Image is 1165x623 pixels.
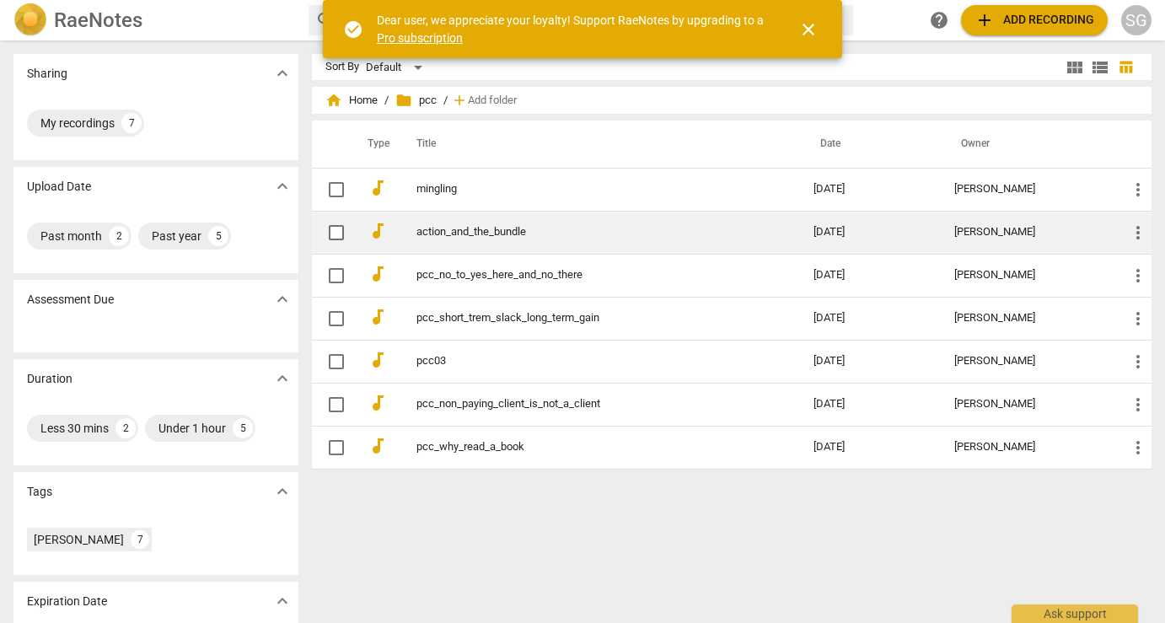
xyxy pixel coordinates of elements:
[1065,57,1085,78] span: view_module
[270,479,295,504] button: Show more
[40,420,109,437] div: Less 30 mins
[354,121,396,168] th: Type
[270,588,295,614] button: Show more
[343,19,363,40] span: check_circle
[1090,57,1110,78] span: view_list
[131,530,149,549] div: 7
[1128,223,1148,243] span: more_vert
[1128,395,1148,415] span: more_vert
[40,228,102,244] div: Past month
[451,92,468,109] span: add
[416,183,753,196] a: mingling
[395,92,437,109] span: pcc
[443,94,448,107] span: /
[270,174,295,199] button: Show more
[954,355,1101,368] div: [PERSON_NAME]
[800,297,941,340] td: [DATE]
[152,228,201,244] div: Past year
[974,10,1094,30] span: Add recording
[272,63,293,83] span: expand_more
[800,383,941,426] td: [DATE]
[272,289,293,309] span: expand_more
[377,12,768,46] div: Dear user, we appreciate your loyalty! Support RaeNotes by upgrading to a
[115,418,136,438] div: 2
[416,398,753,411] a: pcc_non_paying_client_is_not_a_client
[800,211,941,254] td: [DATE]
[1062,55,1087,80] button: Tile view
[325,61,359,73] div: Sort By
[40,115,115,132] div: My recordings
[924,5,954,35] a: Help
[1118,59,1134,75] span: table_chart
[954,398,1101,411] div: [PERSON_NAME]
[1113,55,1138,80] button: Table view
[974,10,995,30] span: add
[233,418,253,438] div: 5
[315,10,336,30] span: search
[366,54,428,81] div: Default
[368,307,388,327] span: audiotrack
[158,420,226,437] div: Under 1 hour
[1128,438,1148,458] span: more_vert
[54,8,142,32] h2: RaeNotes
[27,483,52,501] p: Tags
[954,226,1101,239] div: [PERSON_NAME]
[1128,180,1148,200] span: more_vert
[800,121,941,168] th: Date
[954,183,1101,196] div: [PERSON_NAME]
[27,370,72,388] p: Duration
[416,355,753,368] a: pcc03
[416,269,753,282] a: pcc_no_to_yes_here_and_no_there
[109,226,129,246] div: 2
[1012,604,1138,623] div: Ask support
[270,287,295,312] button: Show more
[1128,352,1148,372] span: more_vert
[800,168,941,211] td: [DATE]
[270,366,295,391] button: Show more
[368,264,388,284] span: audiotrack
[325,92,342,109] span: home
[270,61,295,86] button: Show more
[368,393,388,413] span: audiotrack
[800,254,941,297] td: [DATE]
[468,94,517,107] span: Add folder
[788,9,829,50] button: Close
[384,94,389,107] span: /
[368,221,388,241] span: audiotrack
[377,31,463,45] a: Pro subscription
[368,350,388,370] span: audiotrack
[800,426,941,469] td: [DATE]
[121,113,142,133] div: 7
[272,176,293,196] span: expand_more
[272,481,293,502] span: expand_more
[954,312,1101,325] div: [PERSON_NAME]
[34,531,124,548] div: [PERSON_NAME]
[416,312,753,325] a: pcc_short_trem_slack_long_term_gain
[272,591,293,611] span: expand_more
[961,5,1108,35] button: Upload
[13,3,295,37] a: LogoRaeNotes
[396,121,800,168] th: Title
[27,291,114,309] p: Assessment Due
[416,226,753,239] a: action_and_the_bundle
[13,3,47,37] img: Logo
[954,441,1101,454] div: [PERSON_NAME]
[1121,5,1152,35] button: SG
[954,269,1101,282] div: [PERSON_NAME]
[272,368,293,389] span: expand_more
[27,65,67,83] p: Sharing
[941,121,1114,168] th: Owner
[1087,55,1113,80] button: List view
[798,19,819,40] span: close
[1128,266,1148,286] span: more_vert
[27,178,91,196] p: Upload Date
[929,10,949,30] span: help
[368,178,388,198] span: audiotrack
[368,436,388,456] span: audiotrack
[325,92,378,109] span: Home
[395,92,412,109] span: folder
[27,593,107,610] p: Expiration Date
[208,226,228,246] div: 5
[800,340,941,383] td: [DATE]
